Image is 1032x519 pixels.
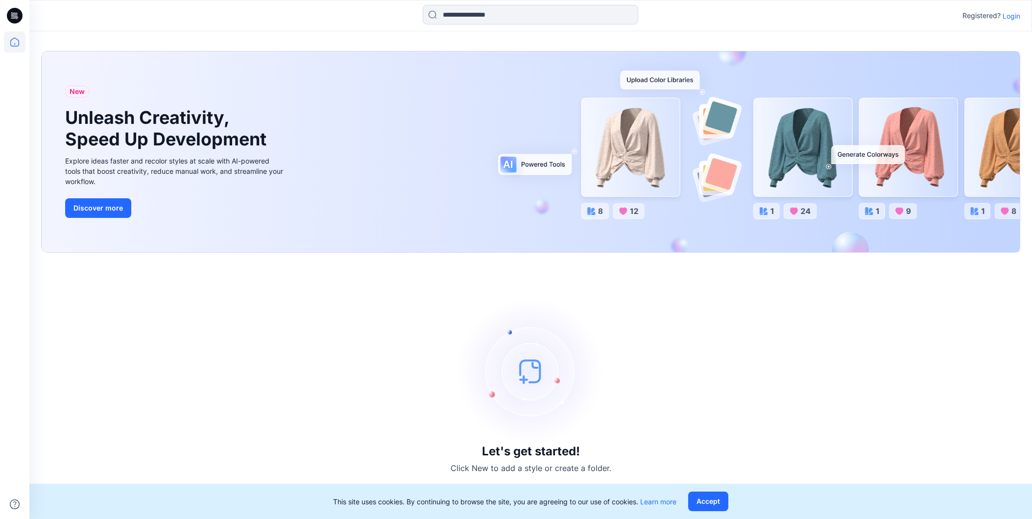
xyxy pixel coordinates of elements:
[640,497,676,506] a: Learn more
[65,107,271,149] h1: Unleash Creativity, Speed Up Development
[482,445,580,458] h3: Let's get started!
[70,86,85,97] span: New
[1003,11,1020,21] p: Login
[65,198,286,218] a: Discover more
[688,492,728,511] button: Accept
[65,198,131,218] button: Discover more
[451,462,611,474] p: Click New to add a style or create a folder.
[457,298,604,445] img: empty-state-image.svg
[962,10,1001,22] p: Registered?
[333,496,676,507] p: This site uses cookies. By continuing to browse the site, you are agreeing to our use of cookies.
[65,156,286,187] div: Explore ideas faster and recolor styles at scale with AI-powered tools that boost creativity, red...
